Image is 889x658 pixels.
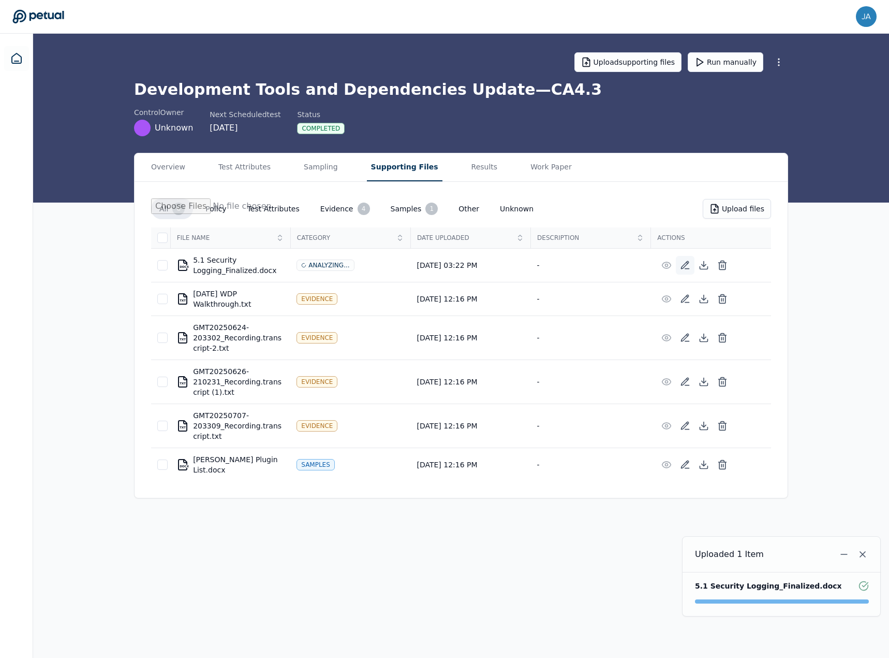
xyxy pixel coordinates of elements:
[176,410,284,441] div: GMT20250707-203309_Recording.transcript.txt
[176,454,284,475] div: [PERSON_NAME] Plugin List.docx
[176,255,284,276] div: 5.1 Security Logging_Finalized.docx
[657,373,676,391] button: Preview File (hover for quick preview, click for full view)
[492,199,542,218] button: Unknown
[537,234,633,242] span: Description
[239,199,308,218] button: Test Attributes
[769,53,788,71] button: More Options
[410,282,530,316] td: [DATE] 12:16 PM
[657,328,676,347] button: Preview File (hover for quick preview, click for full view)
[180,265,189,268] div: DOCX
[297,459,335,470] div: Samples
[695,548,764,561] div: Uploaded 1 Item
[176,322,284,353] div: GMT20250624-203302_Recording.transcript-2.txt
[531,282,651,316] td: -
[297,420,337,432] div: Evidence
[467,153,502,181] button: Results
[574,52,682,72] button: Uploadsupporting files
[703,199,771,219] button: Upload files
[297,376,337,388] div: Evidence
[297,123,345,134] div: Completed
[531,249,651,282] td: -
[410,360,530,404] td: [DATE] 12:16 PM
[180,382,186,385] div: TXT
[676,290,694,308] button: Add/Edit Description
[713,455,732,474] button: Delete File
[713,417,732,435] button: Delete File
[300,153,342,181] button: Sampling
[410,404,530,448] td: [DATE] 12:16 PM
[425,203,438,215] div: 1
[382,198,447,219] button: Samples1
[657,417,676,435] button: Preview File (hover for quick preview, click for full view)
[176,289,284,309] div: [DATE] WDP Walkthrough.txt
[657,256,676,275] button: Preview File (hover for quick preview, click for full view)
[676,373,694,391] button: Add/Edit Description
[694,290,713,308] button: Download File
[177,234,273,242] span: File Name
[176,366,284,397] div: GMT20250626-210231_Recording.transcript (1).txt
[410,448,530,482] td: [DATE] 12:16 PM
[180,338,186,341] div: TXT
[676,328,694,347] button: Add/Edit Description
[657,290,676,308] button: Preview File (hover for quick preview, click for full view)
[358,203,370,215] div: 4
[694,373,713,391] button: Download File
[147,153,189,181] button: Overview
[713,256,732,275] button: Delete File
[297,332,337,344] div: Evidence
[172,203,185,215] div: 6
[297,260,354,271] div: Analyzing...
[151,198,193,219] button: All6
[695,581,842,591] div: 5.1 Security Logging_Finalized.docx
[531,360,651,404] td: -
[180,426,186,429] div: TXT
[694,417,713,435] button: Download File
[657,234,765,242] span: Actions
[210,109,280,120] div: Next Scheduled test
[676,455,694,474] button: Add/Edit Description
[835,545,853,564] button: Minimize
[297,293,337,305] div: Evidence
[367,153,442,181] button: Supporting Files
[694,455,713,474] button: Download File
[180,299,186,302] div: TXT
[12,9,64,24] a: Go to Dashboard
[180,465,189,468] div: DOCX
[526,153,576,181] button: Work Paper
[155,122,193,134] span: Unknown
[214,153,275,181] button: Test Attributes
[134,80,788,99] h1: Development Tools and Dependencies Update — CA4.3
[312,198,378,219] button: Evidence4
[410,249,530,282] td: [DATE] 03:22 PM
[531,404,651,448] td: -
[676,256,694,275] button: Add/Edit Description
[531,316,651,360] td: -
[4,46,29,71] a: Dashboard
[657,455,676,474] button: Preview File (hover for quick preview, click for full view)
[197,199,234,218] button: Policy
[450,199,487,218] button: Other
[853,545,872,564] button: Close
[210,122,280,134] div: [DATE]
[713,290,732,308] button: Delete File
[676,417,694,435] button: Add/Edit Description
[694,256,713,275] button: Download File
[134,107,193,118] div: control Owner
[688,52,763,72] button: Run manually
[297,109,345,120] div: Status
[297,234,393,242] span: Category
[856,6,877,27] img: jaysen.wibowo@workday.com
[531,448,651,482] td: -
[713,328,732,347] button: Delete File
[417,234,513,242] span: Date Uploaded
[694,328,713,347] button: Download File
[713,373,732,391] button: Delete File
[410,316,530,360] td: [DATE] 12:16 PM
